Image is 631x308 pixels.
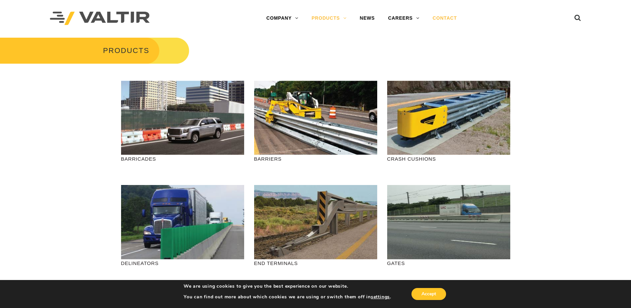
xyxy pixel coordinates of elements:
[387,155,510,163] p: CRASH CUSHIONS
[50,12,150,25] img: Valtir
[260,12,305,25] a: COMPANY
[254,155,377,163] p: BARRIERS
[254,259,377,267] p: END TERMINALS
[184,294,391,300] p: You can find out more about which cookies we are using or switch them off in .
[411,288,446,300] button: Accept
[121,259,244,267] p: DELINEATORS
[371,294,390,300] button: settings
[353,12,382,25] a: NEWS
[426,12,464,25] a: CONTACT
[382,12,426,25] a: CAREERS
[121,155,244,163] p: BARRICADES
[305,12,353,25] a: PRODUCTS
[184,283,391,289] p: We are using cookies to give you the best experience on our website.
[387,259,510,267] p: GATES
